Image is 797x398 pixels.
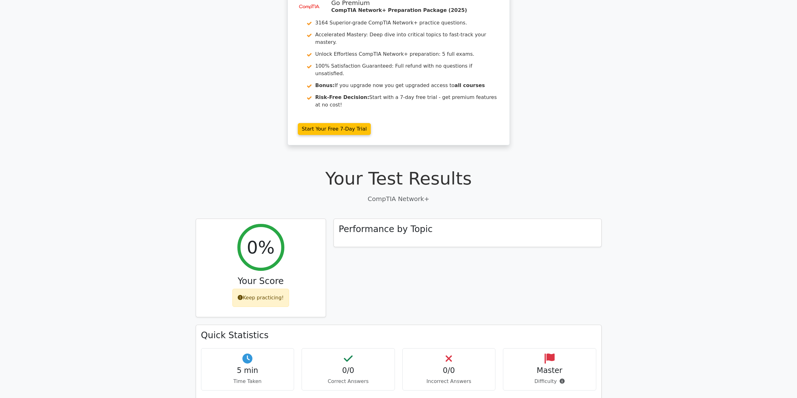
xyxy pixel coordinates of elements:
h3: Your Score [201,276,321,287]
h1: Your Test Results [196,168,602,189]
h3: Performance by Topic [339,224,433,235]
h4: Master [508,366,591,375]
p: Difficulty [508,378,591,385]
h4: 0/0 [408,366,490,375]
a: Start Your Free 7-Day Trial [298,123,371,135]
p: Incorrect Answers [408,378,490,385]
div: Keep practicing! [232,289,289,307]
p: Correct Answers [307,378,390,385]
h2: 0% [247,237,275,258]
p: Time Taken [206,378,289,385]
h4: 5 min [206,366,289,375]
h4: 0/0 [307,366,390,375]
h3: Quick Statistics [201,330,596,341]
p: CompTIA Network+ [196,194,602,204]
